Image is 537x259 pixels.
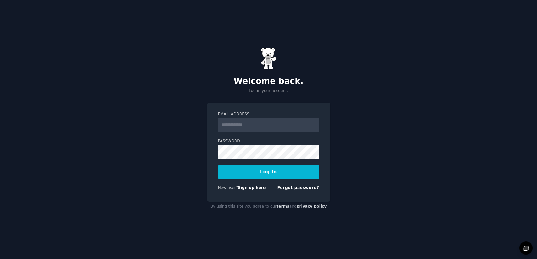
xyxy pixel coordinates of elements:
label: Email Address [218,111,319,117]
div: By using this site you agree to our and [207,202,330,212]
a: Sign up here [238,186,266,190]
a: terms [277,204,289,208]
label: Password [218,138,319,144]
a: Forgot password? [277,186,319,190]
p: Log in your account. [207,88,330,94]
button: Log In [218,165,319,179]
h2: Welcome back. [207,76,330,86]
img: Gummy Bear [261,48,277,70]
span: New user? [218,186,238,190]
a: privacy policy [297,204,327,208]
